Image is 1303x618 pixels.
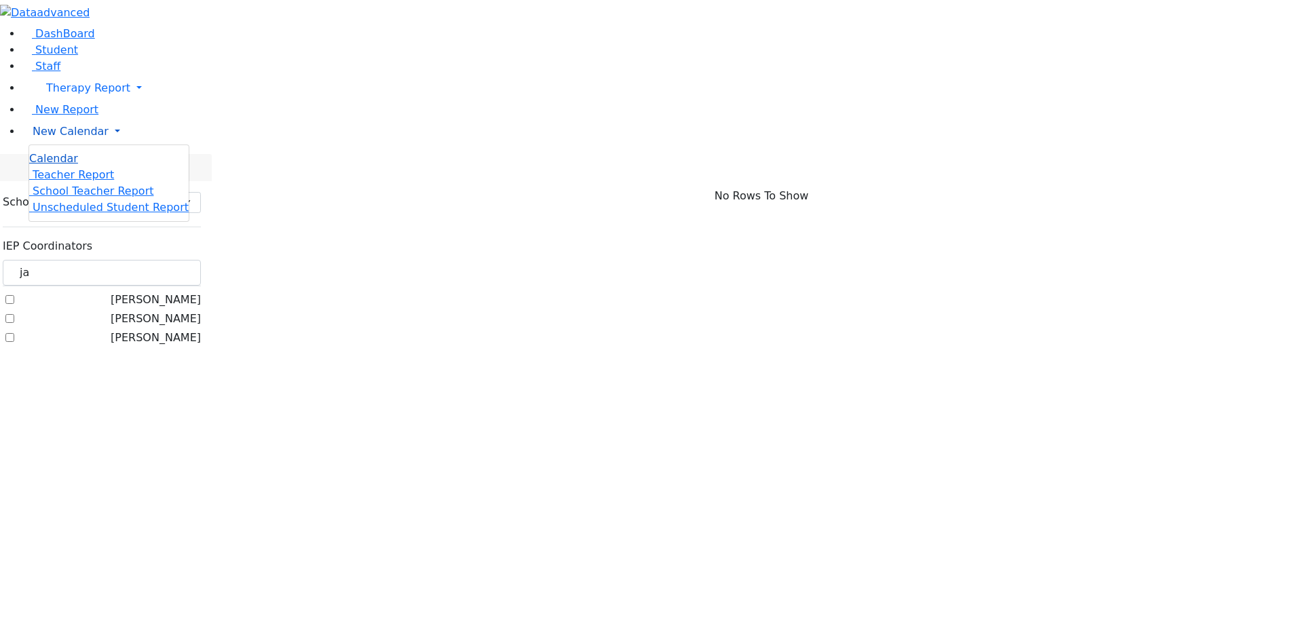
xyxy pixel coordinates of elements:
span: Calendar [29,152,78,165]
label: [PERSON_NAME] [111,330,201,346]
span: Unscheduled Student Report [33,201,189,214]
span: Therapy Report [46,81,130,94]
ul: Therapy Report [29,144,189,222]
a: Therapy Report [22,75,1303,102]
a: School Teacher Report [29,185,153,197]
span: DashBoard [35,27,95,40]
a: Staff [22,60,60,73]
label: IEP Coordinators [3,238,92,254]
a: New Report [22,103,98,116]
label: [PERSON_NAME] [111,292,201,308]
label: School Years [3,194,71,210]
label: [PERSON_NAME] [111,311,201,327]
input: Search [3,260,201,286]
a: Student [22,43,78,56]
a: New Calendar [22,118,1303,145]
span: Student [35,43,78,56]
a: DashBoard [22,27,95,40]
span: New Calendar [33,125,109,138]
a: Calendar [29,151,78,167]
span: School Teacher Report [33,185,153,197]
span: New Report [35,103,98,116]
span: Teacher Report [33,168,114,181]
a: Unscheduled Student Report [29,201,189,214]
a: Teacher Report [29,168,114,181]
span: No Rows To Show [715,188,809,204]
span: Staff [35,60,60,73]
